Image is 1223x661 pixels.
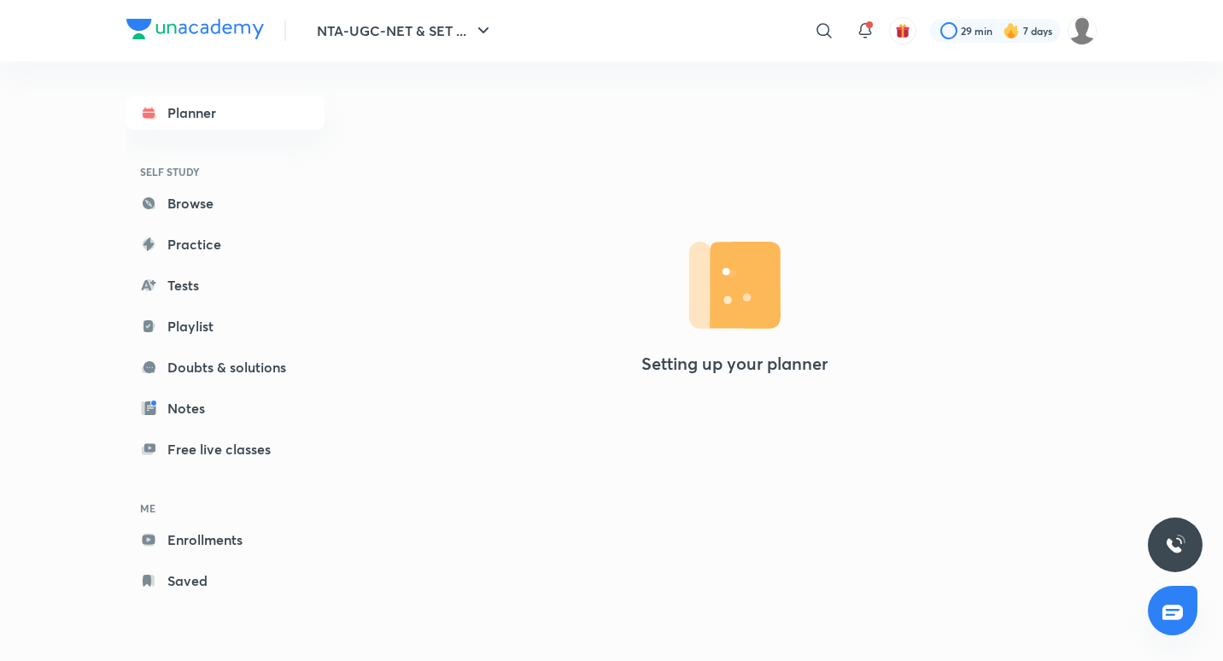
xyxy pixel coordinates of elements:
[126,186,325,220] a: Browse
[126,268,325,302] a: Tests
[641,354,828,374] h4: Setting up your planner
[126,350,325,384] a: Doubts & solutions
[895,23,910,38] img: avatar
[126,564,325,598] a: Saved
[126,523,325,557] a: Enrollments
[1003,22,1020,39] img: streak
[126,19,264,44] a: Company Logo
[307,14,504,48] button: NTA-UGC-NET & SET ...
[1068,16,1097,45] img: ravleen kaur
[126,157,325,186] h6: SELF STUDY
[126,309,325,343] a: Playlist
[1165,535,1185,555] img: ttu
[126,391,325,425] a: Notes
[889,17,916,44] button: avatar
[126,19,264,39] img: Company Logo
[126,96,325,130] a: Planner
[126,494,325,523] h6: ME
[126,432,325,466] a: Free live classes
[126,227,325,261] a: Practice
